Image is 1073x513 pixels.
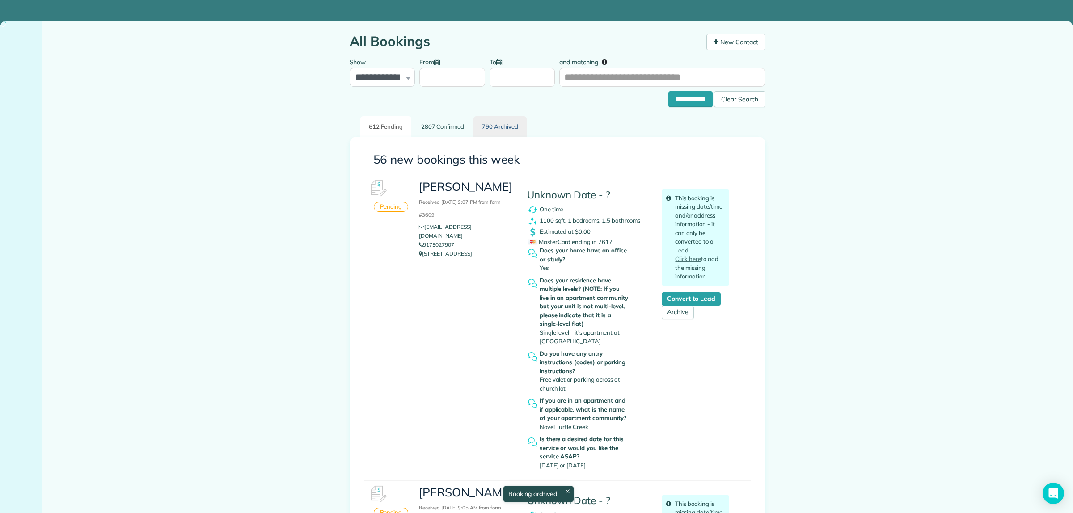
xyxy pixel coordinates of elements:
[540,329,620,345] span: Single level - it’s apartment at [GEOGRAPHIC_DATA]
[374,202,409,212] div: Pending
[1043,483,1064,504] div: Open Intercom Messenger
[540,264,549,271] span: Yes
[527,437,538,448] img: question_symbol_icon-fa7b350da2b2fea416cef77984ae4cf4944ea5ab9e3d5925827a5d6b7129d3f6.png
[714,93,765,100] a: Clear Search
[528,238,613,245] span: MasterCard ending in 7617
[527,495,649,506] h4: Unknown Date - ?
[540,246,630,264] strong: Does your home have an office or study?
[473,116,527,137] a: 790 Archived
[419,53,444,70] label: From
[675,255,701,262] a: Click here
[527,189,649,201] h4: Unknown Date - ?
[527,227,538,238] img: dollar_symbol_icon-bd8a6898b2649ec353a9eba708ae97d8d7348bddd7d2aed9b7e4bf5abd9f4af5.png
[540,227,591,235] span: Estimated at $0.00
[540,396,630,423] strong: If you are in an apartment and if applicable, what is the name of your apartment community?
[540,349,630,376] strong: Do you have any entry instructions (codes) or parking instructions?
[419,199,501,218] small: Received [DATE] 9:07 PM from form #3609
[527,248,538,259] img: question_symbol_icon-fa7b350da2b2fea416cef77984ae4cf4944ea5ab9e3d5925827a5d6b7129d3f6.png
[540,435,630,461] strong: Is there a desired date for this service or would you like the service ASAP?
[540,276,630,328] strong: Does your residence have multiple levels? (NOTE: If you live in an apartment community but your u...
[360,116,412,137] a: 612 Pending
[540,376,620,392] span: Free valet or parking across at church lot
[527,398,538,409] img: question_symbol_icon-fa7b350da2b2fea416cef77984ae4cf4944ea5ab9e3d5925827a5d6b7129d3f6.png
[662,292,720,306] a: Convert to Lead
[503,486,574,502] div: Booking archived
[490,53,507,70] label: To
[527,204,538,215] img: recurrence_symbol_icon-7cc721a9f4fb8f7b0289d3d97f09a2e367b638918f1a67e51b1e7d8abe5fb8d8.png
[559,53,613,70] label: and matching
[540,423,588,430] span: Novel Turtle Creek
[419,181,513,219] h3: [PERSON_NAME]
[540,205,564,212] span: One time
[662,306,694,319] a: Archive
[714,91,765,107] div: Clear Search
[419,249,513,258] p: [STREET_ADDRESS]
[706,34,765,50] a: New Contact
[350,34,700,49] h1: All Bookings
[540,462,586,469] span: [DATE] or [DATE]
[540,216,641,223] span: 1100 sqft, 1 bedrooms, 1.5 bathrooms
[662,189,729,286] div: This booking is missing date/time and/or address information - it can only be converted to a Lead...
[364,175,391,202] img: Booking #614922
[373,153,742,166] h3: 56 new bookings this week
[419,223,471,239] a: [EMAIL_ADDRESS][DOMAIN_NAME]
[527,351,538,362] img: question_symbol_icon-fa7b350da2b2fea416cef77984ae4cf4944ea5ab9e3d5925827a5d6b7129d3f6.png
[419,241,454,248] a: 9175027907
[527,278,538,289] img: question_symbol_icon-fa7b350da2b2fea416cef77984ae4cf4944ea5ab9e3d5925827a5d6b7129d3f6.png
[527,215,538,227] img: clean_symbol_icon-dd072f8366c07ea3eb8378bb991ecd12595f4b76d916a6f83395f9468ae6ecae.png
[364,481,391,508] img: Booking #614629
[412,116,473,137] a: 2807 Confirmed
